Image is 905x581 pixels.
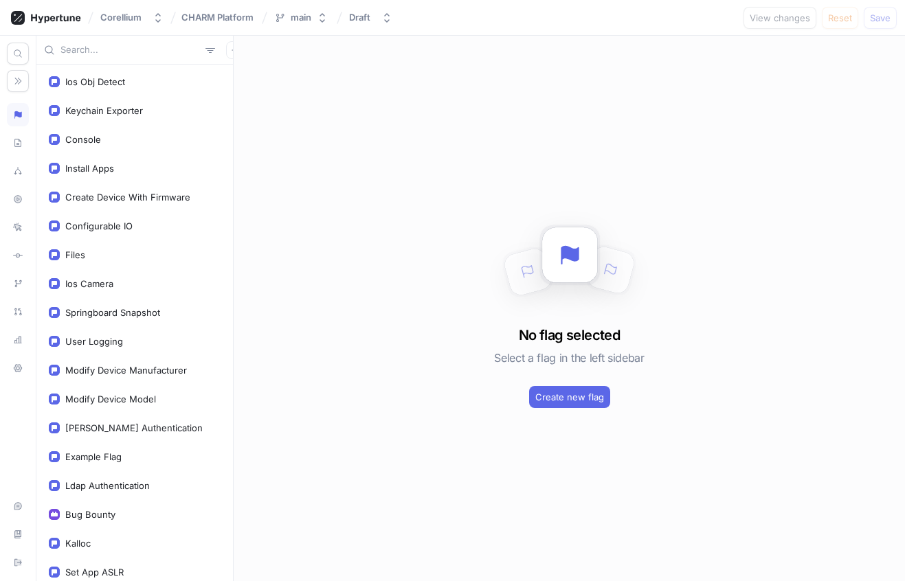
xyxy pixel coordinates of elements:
[864,7,897,29] button: Save
[7,523,29,546] div: Documentation
[7,216,29,239] div: Logs
[7,356,29,380] div: Settings
[65,394,156,405] div: Modify Device Model
[7,103,29,126] div: Logic
[95,6,169,29] button: Corellium
[65,249,85,260] div: Files
[519,325,620,345] h3: No flag selected
[65,163,114,174] div: Install Apps
[750,14,810,22] span: View changes
[100,12,142,23] div: Corellium
[7,159,29,183] div: Splits
[269,6,333,29] button: main
[65,567,124,578] div: Set App ASLR
[870,14,891,22] span: Save
[65,76,125,87] div: Ios Obj Detect
[822,7,858,29] button: Reset
[65,336,123,347] div: User Logging
[7,272,29,295] div: Branches
[7,551,29,574] div: Sign out
[7,494,29,518] div: Live chat
[744,7,816,29] button: View changes
[65,278,113,289] div: Ios Camera
[65,538,91,549] div: Kalloc
[65,105,143,116] div: Keychain Exporter
[529,386,610,408] button: Create new flag
[65,307,160,318] div: Springboard Snapshot
[65,509,115,520] div: Bug Bounty
[7,131,29,155] div: Schema
[181,12,254,22] span: CHARM Platform
[60,43,200,57] input: Search...
[65,422,203,433] div: [PERSON_NAME] Authentication
[7,300,29,323] div: Pull requests
[65,480,150,491] div: Ldap Authentication
[344,6,398,29] button: Draft
[65,220,133,231] div: Configurable IO
[828,14,852,22] span: Reset
[494,345,644,370] h5: Select a flag in the left sidebar
[65,451,122,462] div: Example Flag
[65,134,101,145] div: Console
[291,12,311,23] div: main
[65,365,187,376] div: Modify Device Manufacturer
[7,328,29,352] div: Analytics
[7,187,29,211] div: Preview
[535,393,604,401] span: Create new flag
[349,12,370,23] div: Draft
[7,244,29,267] div: Diff
[65,192,190,203] div: Create Device With Firmware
